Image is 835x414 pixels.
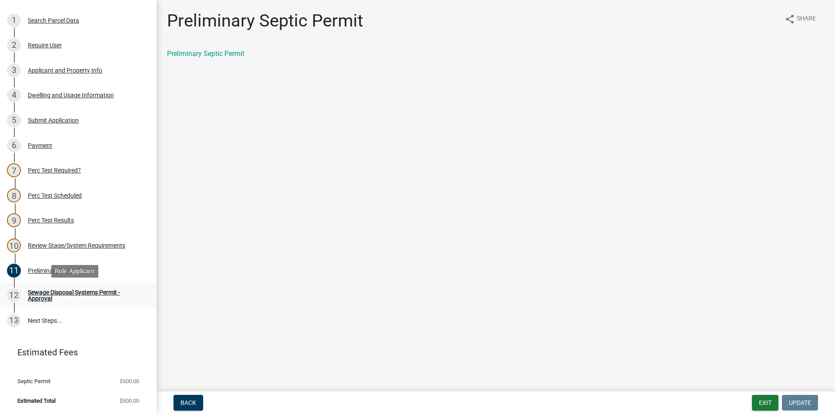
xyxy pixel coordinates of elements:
button: Update [782,395,818,411]
div: 7 [7,163,21,177]
div: 13 [7,314,21,328]
span: Share [797,14,816,24]
div: Search Parcel Data [28,17,79,23]
div: Role: Applicant [51,265,98,278]
div: Preliminary Septic Permit [28,268,95,274]
button: Exit [752,395,778,411]
div: Applicant and Property Info [28,67,102,73]
span: $500.00 [120,378,139,384]
div: 5 [7,113,21,127]
div: 3 [7,63,21,77]
span: Update [789,399,811,406]
div: 12 [7,288,21,302]
span: Estimated Total [17,398,56,404]
div: Perc Test Results [28,217,74,223]
span: Septic Permit [17,378,50,384]
div: Review Stage/System Requirements [28,242,125,248]
a: Estimated Fees [7,344,143,361]
div: 9 [7,213,21,227]
div: Perc Test Scheduled [28,192,82,199]
div: 10 [7,238,21,252]
span: Back [180,399,196,406]
a: Preliminary Septic Permit [167,50,244,58]
div: 4 [7,88,21,102]
div: Submit Application [28,117,79,123]
div: Dwelling and Usage Information [28,92,114,98]
div: 11 [7,264,21,278]
h1: Preliminary Septic Permit [167,10,363,31]
div: Payment [28,142,52,149]
div: 1 [7,13,21,27]
div: Require User [28,42,62,48]
button: Back [174,395,203,411]
button: shareShare [778,10,823,27]
div: 2 [7,38,21,52]
span: $500.00 [120,398,139,404]
div: 6 [7,139,21,152]
i: share [785,14,795,24]
div: 8 [7,189,21,202]
div: Perc Test Required? [28,167,81,173]
div: Sewage Disposal Systems Permit - Approval [28,289,143,301]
